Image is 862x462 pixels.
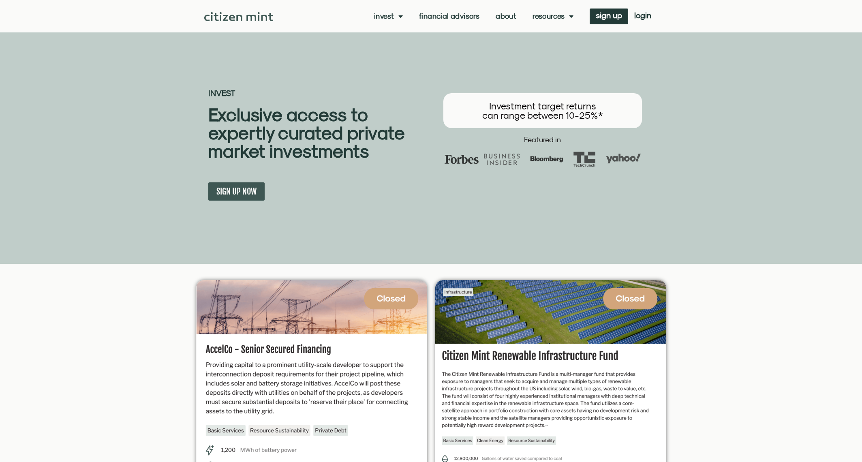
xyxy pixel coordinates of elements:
a: About [496,12,516,20]
span: sign up [596,13,622,18]
h2: INVEST [208,89,431,97]
b: Exclusive access to expertly curated private market investments [208,104,404,162]
h3: Investment target returns can range between 10-25%* [451,101,634,120]
nav: Menu [374,12,573,20]
img: Citizen Mint [204,12,274,21]
a: sign up [590,9,628,24]
a: Invest [374,12,403,20]
a: Financial Advisors [419,12,479,20]
span: login [634,13,651,18]
a: Resources [533,12,573,20]
a: login [628,9,657,24]
a: SIGN UP NOW [208,182,265,201]
h2: Featured in [435,136,650,143]
span: SIGN UP NOW [216,186,257,197]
